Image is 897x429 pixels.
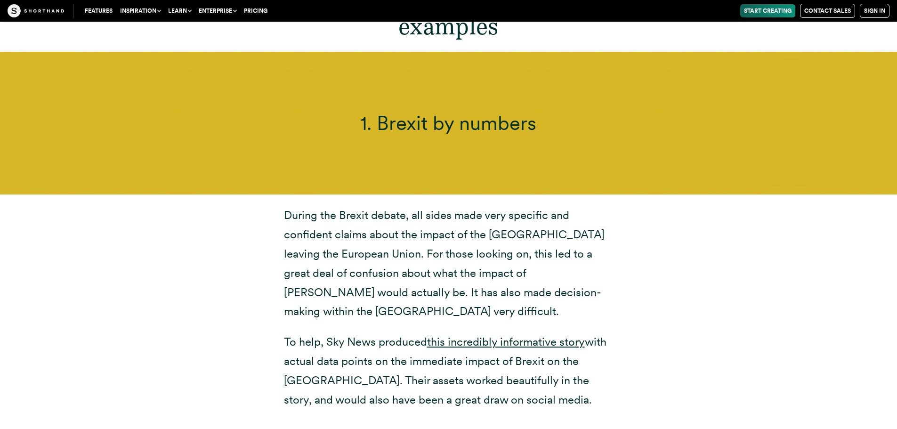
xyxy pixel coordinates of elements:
button: Inspiration [116,4,164,17]
a: Contact Sales [800,4,855,18]
a: this incredibly informative story [427,335,585,348]
p: During the Brexit debate, all sides made very specific and confident claims about the impact of t... [284,206,614,321]
a: Pricing [240,4,271,17]
a: Features [81,4,116,17]
button: Enterprise [195,4,240,17]
a: Start Creating [740,4,795,17]
img: The Craft [8,4,64,17]
a: Sign in [860,4,889,18]
span: 1. Brexit by numbers [360,111,536,135]
p: To help, Sky News produced with actual data points on the immediate impact of Brexit on the [GEOG... [284,332,614,409]
button: Learn [164,4,195,17]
